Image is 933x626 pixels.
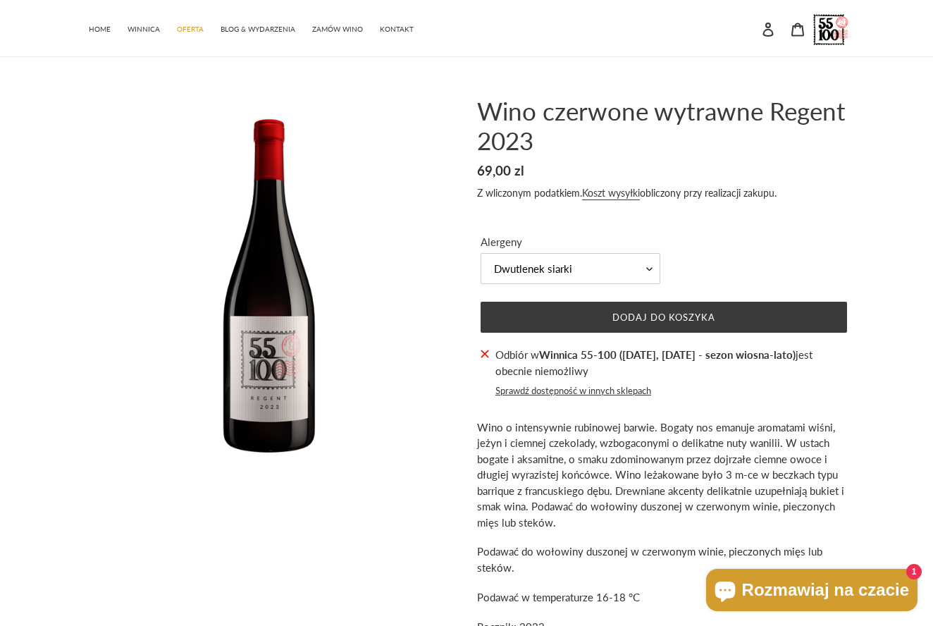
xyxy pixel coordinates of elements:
[477,96,851,155] h1: Wino czerwone wytrawne Regent 2023
[702,569,922,615] inbox-online-store-chat: Czat w sklepie online Shopify
[477,162,524,178] span: 69,00 zl
[214,18,302,38] a: BLOG & WYDARZENIA
[481,302,847,333] button: Dodaj do koszyka
[582,187,640,200] a: Koszt wysyłki
[373,18,421,38] a: KONTAKT
[539,348,796,361] strong: Winnica 55-100 ([DATE], [DATE] - sezon wiosna-lato)
[82,18,118,38] a: HOME
[312,25,363,34] span: ZAMÓW WINO
[495,384,651,398] button: Sprawdź dostępność w innych sklepach
[89,25,111,34] span: HOME
[481,234,660,250] label: Alergeny
[305,18,370,38] a: ZAMÓW WINO
[164,96,374,469] img: Wino czerwone wytrawne Regent 2023
[221,25,295,34] span: BLOG & WYDARZENIA
[177,25,204,34] span: OFERTA
[477,421,844,529] span: Wino o intensywnie rubinowej barwie. Bogaty nos emanuje aromatami wiśni, jeżyn i ciemnej czekolad...
[612,312,716,323] span: Dodaj do koszyka
[380,25,414,34] span: KONTAKT
[477,589,851,606] p: Podawać w temperaturze 16-18 °C
[477,545,822,574] span: Podawać do wołowiny duszonej w czerwonym winie, pieczonych mięs lub steków.
[477,185,851,200] div: Z wliczonym podatkiem. obliczony przy realizacji zakupu.
[128,25,160,34] span: WINNICA
[495,347,851,379] p: Odbiór w jest obecnie niemożliwy
[170,18,211,38] a: OFERTA
[121,18,167,38] a: WINNICA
